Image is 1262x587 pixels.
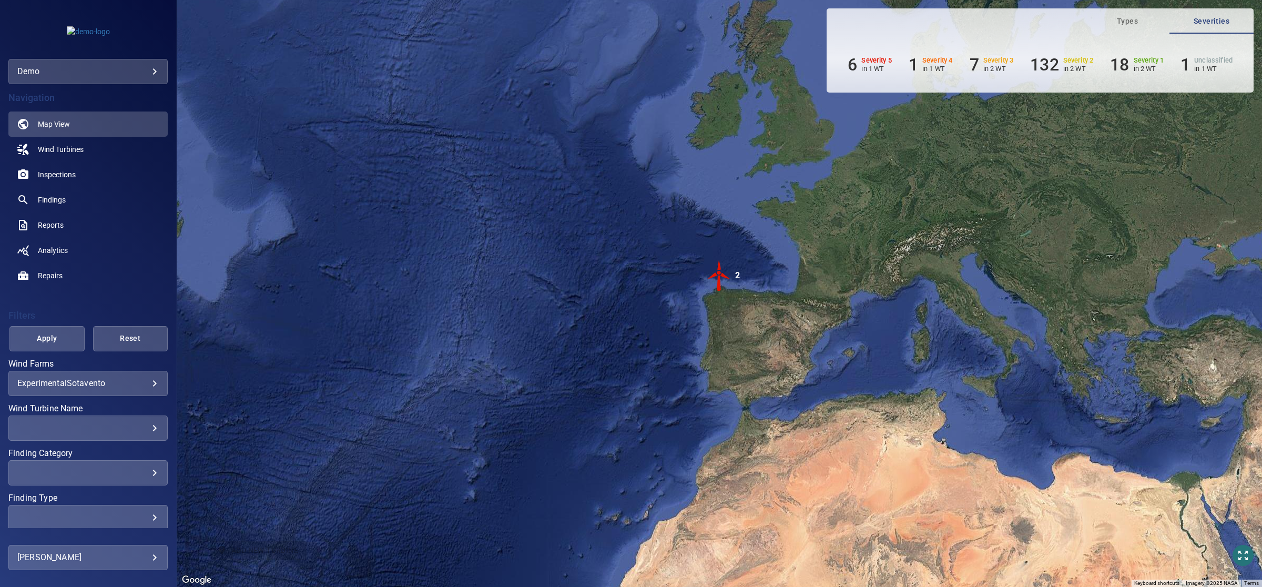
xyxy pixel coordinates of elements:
button: Apply [9,326,84,351]
li: Severity 3 [970,55,1014,75]
span: Types [1092,15,1163,28]
label: Wind Farms [8,360,168,368]
span: Inspections [38,169,76,180]
h6: 1 [909,55,918,75]
a: reports noActive [8,212,168,238]
label: Finding Type [8,494,168,502]
p: in 1 WT [922,65,953,73]
span: Findings [38,195,66,205]
span: Reports [38,220,64,230]
div: Wind Farms [8,371,168,396]
h6: 7 [970,55,979,75]
h6: 18 [1110,55,1129,75]
span: Imagery ©2025 NASA [1186,580,1238,586]
a: Terms (opens in new tab) [1244,580,1259,586]
a: map active [8,112,168,137]
a: analytics noActive [8,238,168,263]
label: Finding Category [8,449,168,458]
span: Analytics [38,245,68,256]
li: Severity 1 [1110,55,1164,75]
a: Open this area in Google Maps (opens a new window) [179,573,214,587]
p: in 1 WT [861,65,892,73]
h6: Severity 4 [922,57,953,64]
div: ExperimentalSotavento [17,378,159,388]
h6: Severity 5 [861,57,892,64]
li: Severity 4 [909,55,953,75]
div: Finding Type [8,505,168,530]
h6: Severity 1 [1134,57,1164,64]
span: Repairs [38,270,63,281]
span: Apply [23,332,71,345]
h6: Unclassified [1194,57,1233,64]
li: Severity 2 [1030,55,1093,75]
h6: Severity 2 [1063,57,1094,64]
h6: 1 [1180,55,1190,75]
span: Map View [38,119,70,129]
h4: Filters [8,310,168,321]
li: Severity 5 [848,55,892,75]
gmp-advanced-marker: 2 [704,260,735,293]
button: Keyboard shortcuts [1134,580,1179,587]
h6: 6 [848,55,857,75]
span: Wind Turbines [38,144,84,155]
p: in 2 WT [1134,65,1164,73]
label: Wind Turbine Name [8,404,168,413]
a: inspections noActive [8,162,168,187]
img: windFarmIconCat5.svg [704,260,735,291]
div: demo [8,59,168,84]
h6: 132 [1030,55,1059,75]
a: windturbines noActive [8,137,168,162]
span: Severities [1176,15,1247,28]
div: Finding Category [8,460,168,485]
div: [PERSON_NAME] [17,549,159,566]
h6: Severity 3 [983,57,1014,64]
a: repairs noActive [8,263,168,288]
div: 2 [735,260,740,291]
p: in 1 WT [1194,65,1233,73]
li: Severity Unclassified [1180,55,1233,75]
div: Wind Turbine Name [8,416,168,441]
div: demo [17,63,159,80]
img: demo-logo [67,26,110,37]
span: Reset [106,332,155,345]
a: findings noActive [8,187,168,212]
h4: Navigation [8,93,168,103]
p: in 2 WT [983,65,1014,73]
p: in 2 WT [1063,65,1094,73]
img: Google [179,573,214,587]
button: Reset [93,326,168,351]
